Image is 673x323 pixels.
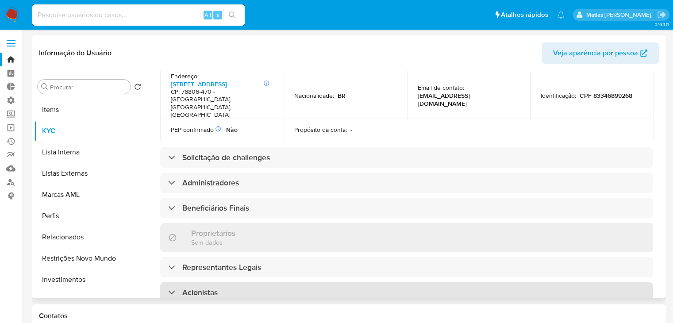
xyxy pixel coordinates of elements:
[557,11,565,19] a: Notificações
[34,163,145,184] button: Listas Externas
[171,80,227,88] a: [STREET_ADDRESS]
[34,290,145,311] button: aprovado
[160,173,653,193] div: Administradores
[182,262,261,272] h3: Representantes Legais
[542,42,659,64] button: Veja aparência por pessoa
[34,205,145,227] button: Perfis
[182,203,249,213] h3: Beneficiários Finais
[541,92,576,100] p: Identificação :
[501,10,548,19] span: Atalhos rápidos
[294,92,334,100] p: Nacionalidade :
[34,269,145,290] button: Investimentos
[160,282,653,303] div: Acionistas
[134,83,141,93] button: Retornar ao pedido padrão
[34,142,145,163] button: Lista Interna
[160,147,653,168] div: Solicitação de challenges
[171,72,199,80] p: Endereço :
[34,99,145,120] button: Items
[34,248,145,269] button: Restrições Novo Mundo
[34,120,145,142] button: KYC
[418,48,516,72] p: RONDON ELETRODIESEL SERVICOS M RONDON ELETRODIESEL SERVICOS M
[39,311,659,320] h1: Contatos
[182,288,218,297] h3: Acionistas
[160,257,653,277] div: Representantes Legais
[294,126,347,134] p: Propósito da conta :
[657,10,666,19] a: Sair
[50,83,127,91] input: Procurar
[553,42,638,64] span: Veja aparência por pessoa
[160,198,653,218] div: Beneficiários Finais
[160,223,653,252] div: ProprietáriosSem dados
[171,88,269,119] h4: CP: 76806-470 - [GEOGRAPHIC_DATA], [GEOGRAPHIC_DATA], [GEOGRAPHIC_DATA]
[350,126,352,134] p: -
[171,126,223,134] p: PEP confirmado :
[226,126,238,134] p: Não
[32,9,245,21] input: Pesquise usuários ou casos...
[586,11,654,19] p: matias.logusso@mercadopago.com.br
[41,83,48,90] button: Procurar
[580,92,632,100] p: CPF 83346899268
[418,92,516,108] p: [EMAIL_ADDRESS][DOMAIN_NAME]
[182,153,270,162] h3: Solicitação de challenges
[39,49,112,58] h1: Informação do Usuário
[182,178,239,188] h3: Administradores
[191,228,235,238] h3: Proprietários
[34,227,145,248] button: Relacionados
[338,92,346,100] p: BR
[204,11,212,19] span: Alt
[34,184,145,205] button: Marcas AML
[418,84,464,92] p: Email de contato :
[223,9,241,21] button: search-icon
[191,238,235,246] p: Sem dados
[216,11,219,19] span: s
